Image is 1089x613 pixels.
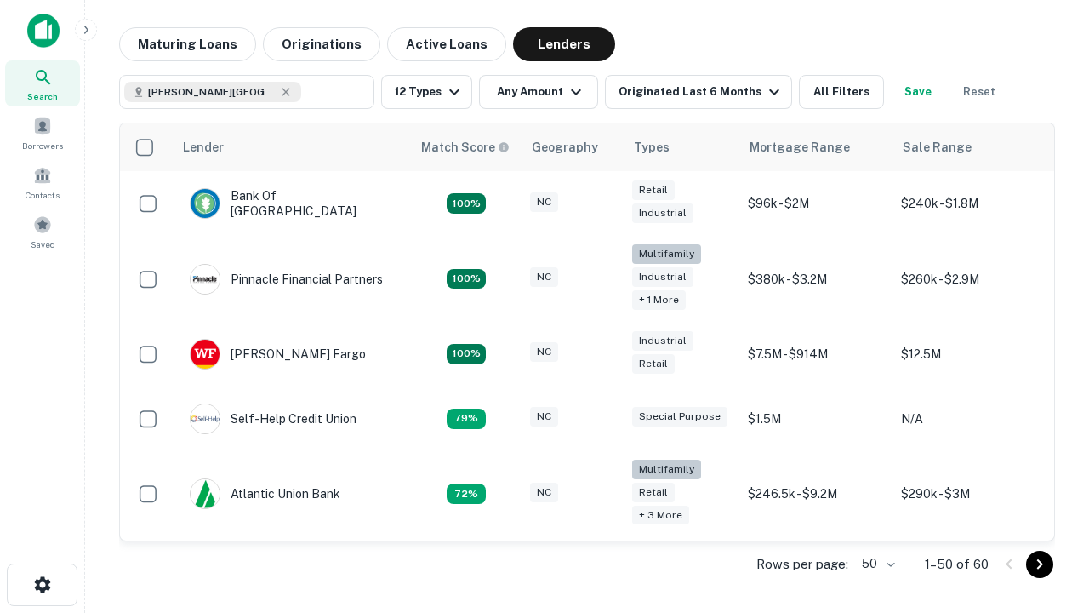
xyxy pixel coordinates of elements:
[892,451,1046,537] td: $290k - $3M
[22,139,63,152] span: Borrowers
[5,209,80,255] a: Saved
[190,339,366,370] div: [PERSON_NAME] Fargo
[530,192,558,212] div: NC
[119,27,256,61] button: Maturing Loans
[530,407,558,427] div: NC
[191,189,220,218] img: picture
[530,267,558,287] div: NC
[739,387,892,451] td: $1.5M
[855,552,898,576] div: 50
[387,27,506,61] button: Active Loans
[522,123,624,171] th: Geography
[421,138,506,157] h6: Match Score
[624,123,739,171] th: Types
[530,342,558,362] div: NC
[892,123,1046,171] th: Sale Range
[479,75,598,109] button: Any Amount
[191,340,220,369] img: picture
[799,75,884,109] button: All Filters
[739,236,892,322] td: $380k - $3.2M
[530,483,558,502] div: NC
[191,479,220,508] img: picture
[148,84,276,100] span: [PERSON_NAME][GEOGRAPHIC_DATA], [GEOGRAPHIC_DATA]
[892,387,1046,451] td: N/A
[190,478,340,509] div: Atlantic Union Bank
[739,322,892,387] td: $7.5M - $914M
[447,344,486,364] div: Matching Properties: 15, hasApolloMatch: undefined
[632,180,675,200] div: Retail
[26,188,60,202] span: Contacts
[750,137,850,158] div: Mortgage Range
[27,14,60,48] img: capitalize-icon.png
[191,404,220,433] img: picture
[632,506,689,525] div: + 3 more
[5,110,80,156] a: Borrowers
[756,554,848,575] p: Rows per page:
[190,404,356,434] div: Self-help Credit Union
[632,460,701,479] div: Multifamily
[411,123,522,171] th: Capitalize uses an advanced AI algorithm to match your search with the best lender. The match sco...
[447,484,486,504] div: Matching Properties: 10, hasApolloMatch: undefined
[191,265,220,294] img: picture
[173,123,411,171] th: Lender
[619,82,784,102] div: Originated Last 6 Months
[739,123,892,171] th: Mortgage Range
[5,159,80,205] a: Contacts
[1026,551,1053,578] button: Go to next page
[605,75,792,109] button: Originated Last 6 Months
[31,238,55,251] span: Saved
[632,203,693,223] div: Industrial
[903,137,972,158] div: Sale Range
[263,27,380,61] button: Originations
[1004,477,1089,559] iframe: Chat Widget
[190,264,383,295] div: Pinnacle Financial Partners
[892,236,1046,322] td: $260k - $2.9M
[632,483,675,502] div: Retail
[447,409,486,429] div: Matching Properties: 11, hasApolloMatch: undefined
[632,267,693,287] div: Industrial
[447,193,486,214] div: Matching Properties: 14, hasApolloMatch: undefined
[183,137,224,158] div: Lender
[190,188,394,219] div: Bank Of [GEOGRAPHIC_DATA]
[632,290,686,310] div: + 1 more
[27,89,58,103] span: Search
[952,75,1006,109] button: Reset
[892,322,1046,387] td: $12.5M
[447,269,486,289] div: Matching Properties: 25, hasApolloMatch: undefined
[632,244,701,264] div: Multifamily
[739,451,892,537] td: $246.5k - $9.2M
[925,554,989,575] p: 1–50 of 60
[421,138,510,157] div: Capitalize uses an advanced AI algorithm to match your search with the best lender. The match sco...
[632,354,675,374] div: Retail
[381,75,472,109] button: 12 Types
[632,407,727,427] div: Special Purpose
[891,75,945,109] button: Save your search to get updates of matches that match your search criteria.
[632,331,693,351] div: Industrial
[739,171,892,236] td: $96k - $2M
[5,60,80,106] a: Search
[892,171,1046,236] td: $240k - $1.8M
[634,137,670,158] div: Types
[532,137,598,158] div: Geography
[513,27,615,61] button: Lenders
